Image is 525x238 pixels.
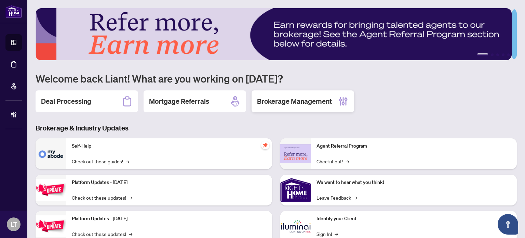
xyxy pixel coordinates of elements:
[72,179,267,186] p: Platform Updates - [DATE]
[477,53,488,56] button: 1
[11,220,17,229] span: LT
[280,144,311,163] img: Agent Referral Program
[129,230,132,238] span: →
[354,194,357,201] span: →
[129,194,132,201] span: →
[72,194,132,201] a: Check out these updates!→
[41,97,91,106] h2: Deal Processing
[317,194,357,201] a: Leave Feedback→
[149,97,209,106] h2: Mortgage Referrals
[126,158,129,165] span: →
[491,53,494,56] button: 2
[36,138,66,169] img: Self-Help
[36,72,517,85] h1: Welcome back Liant! What are you working on [DATE]?
[507,53,510,56] button: 5
[317,158,349,165] a: Check it out!→
[496,53,499,56] button: 3
[72,142,267,150] p: Self-Help
[317,230,338,238] a: Sign In!→
[5,5,22,18] img: logo
[72,215,267,223] p: Platform Updates - [DATE]
[36,179,66,201] img: Platform Updates - July 21, 2025
[72,158,129,165] a: Check out these guides!→
[36,123,517,133] h3: Brokerage & Industry Updates
[36,215,66,237] img: Platform Updates - July 8, 2025
[261,141,269,149] span: pushpin
[346,158,349,165] span: →
[502,53,504,56] button: 4
[36,8,512,60] img: Slide 0
[280,175,311,205] img: We want to hear what you think!
[317,179,511,186] p: We want to hear what you think!
[257,97,332,106] h2: Brokerage Management
[317,215,511,223] p: Identify your Client
[335,230,338,238] span: →
[498,214,518,235] button: Open asap
[317,142,511,150] p: Agent Referral Program
[72,230,132,238] a: Check out these updates!→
